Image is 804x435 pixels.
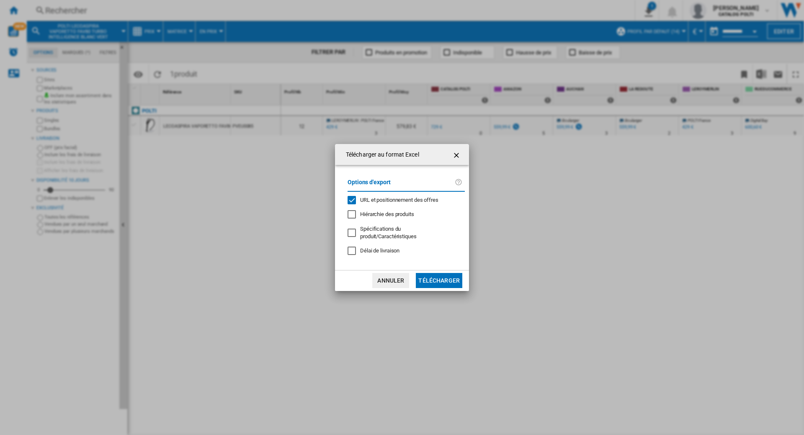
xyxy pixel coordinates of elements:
label: Options d'export [348,178,455,193]
md-dialog: Télécharger au ... [335,144,469,291]
md-checkbox: Délai de livraison [348,247,465,255]
h4: Télécharger au format Excel [342,151,419,159]
button: Télécharger [416,273,462,288]
ng-md-icon: getI18NText('BUTTONS.CLOSE_DIALOG') [452,150,462,160]
span: URL et positionnement des offres [360,197,438,203]
span: Délai de livraison [360,247,399,254]
span: Hiérarchie des produits [360,211,414,217]
span: Spécifications du produit/Caractéristiques [360,226,417,239]
button: getI18NText('BUTTONS.CLOSE_DIALOG') [449,146,466,163]
button: Annuler [372,273,409,288]
md-checkbox: Hiérarchie des produits [348,211,458,219]
md-checkbox: URL et positionnement des offres [348,196,458,204]
div: S'applique uniquement à la vision catégorie [360,225,458,240]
